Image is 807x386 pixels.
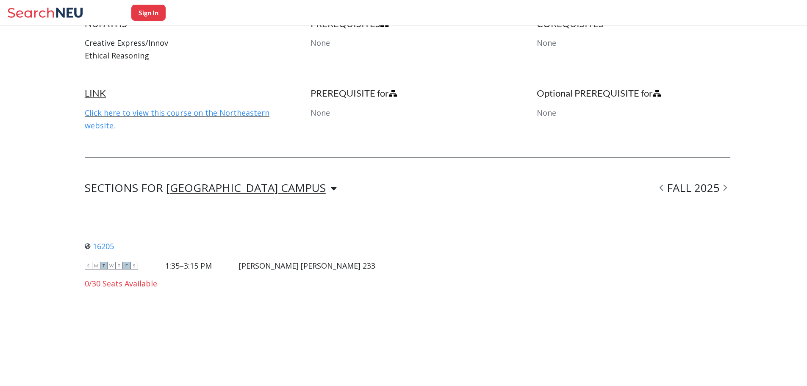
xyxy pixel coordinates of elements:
[537,38,556,48] span: None
[100,262,108,269] span: T
[166,183,326,192] div: [GEOGRAPHIC_DATA] CAMPUS
[115,262,123,269] span: T
[85,87,278,99] h4: LINK
[239,261,375,270] div: [PERSON_NAME] [PERSON_NAME] 233
[85,183,337,193] div: SECTIONS FOR
[311,38,330,48] span: None
[85,279,375,288] div: 0/30 Seats Available
[165,261,212,270] div: 1:35–3:15 PM
[85,36,278,49] p: Creative Express/Innov
[85,262,92,269] span: S
[108,262,115,269] span: W
[311,87,504,99] h4: PREREQUISITE for
[123,262,130,269] span: F
[85,241,114,251] a: 16205
[311,108,330,118] span: None
[537,87,730,99] h4: Optional PREREQUISITE for
[85,108,269,131] a: Click here to view this course on the Northeastern website.
[130,262,138,269] span: S
[537,108,556,118] span: None
[85,49,278,62] p: Ethical Reasoning
[131,5,166,21] button: Sign In
[656,183,730,193] div: FALL 2025
[92,262,100,269] span: M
